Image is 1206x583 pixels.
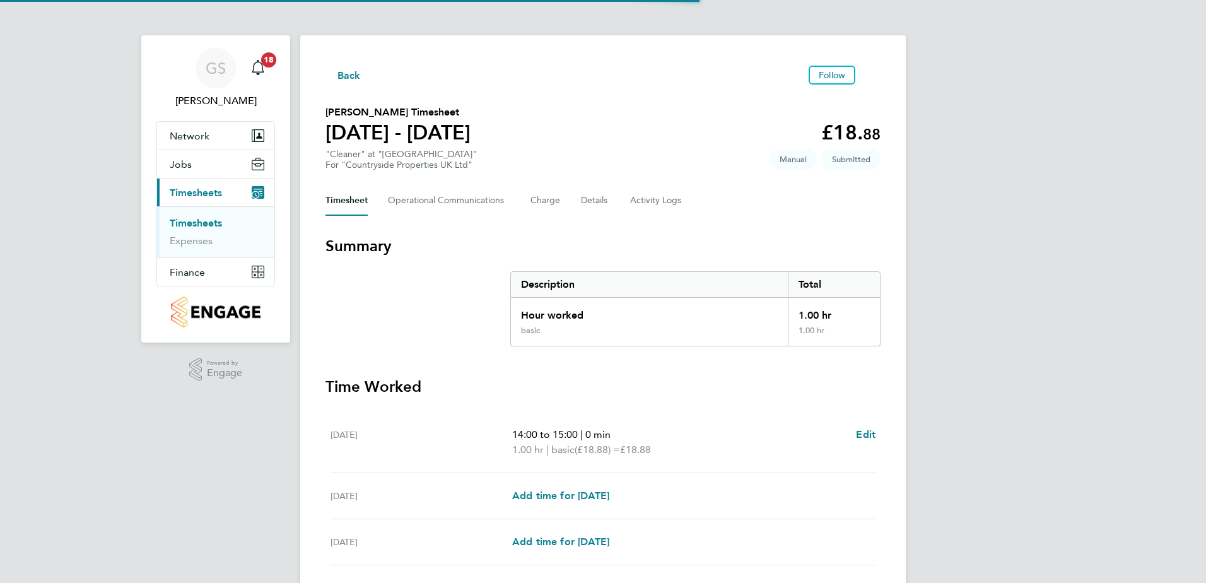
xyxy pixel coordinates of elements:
[388,185,510,216] button: Operational Communications
[170,130,209,142] span: Network
[630,185,683,216] button: Activity Logs
[530,185,561,216] button: Charge
[325,149,477,170] div: "Cleaner" at "[GEOGRAPHIC_DATA]"
[156,297,275,327] a: Go to home page
[512,444,544,456] span: 1.00 hr
[821,121,881,144] app-decimal: £18.
[819,69,845,81] span: Follow
[512,428,578,440] span: 14:00 to 15:00
[331,488,512,503] div: [DATE]
[581,185,610,216] button: Details
[512,534,609,550] a: Add time for [DATE]
[325,236,881,256] h3: Summary
[141,35,290,343] nav: Main navigation
[575,444,620,456] span: (£18.88) =
[156,93,275,109] span: Gurraj Singh
[156,48,275,109] a: GS[PERSON_NAME]
[207,358,242,368] span: Powered by
[512,488,609,503] a: Add time for [DATE]
[551,442,575,457] span: basic
[157,206,274,257] div: Timesheets
[325,67,361,83] button: Back
[331,534,512,550] div: [DATE]
[157,258,274,286] button: Finance
[788,298,880,326] div: 1.00 hr
[170,266,205,278] span: Finance
[860,72,881,78] button: Timesheets Menu
[511,272,788,297] div: Description
[325,105,471,120] h2: [PERSON_NAME] Timesheet
[157,122,274,150] button: Network
[157,179,274,206] button: Timesheets
[337,68,361,83] span: Back
[207,368,242,379] span: Engage
[512,536,609,548] span: Add time for [DATE]
[511,298,788,326] div: Hour worked
[580,428,583,440] span: |
[325,377,881,397] h3: Time Worked
[585,428,611,440] span: 0 min
[863,125,881,143] span: 88
[170,158,192,170] span: Jobs
[171,297,260,327] img: countryside-properties-logo-retina.png
[261,52,276,68] span: 18
[856,428,875,440] span: Edit
[512,490,609,502] span: Add time for [DATE]
[325,185,368,216] button: Timesheet
[331,427,512,457] div: [DATE]
[510,271,881,346] div: Summary
[809,66,855,85] button: Follow
[620,444,651,456] span: £18.88
[856,427,875,442] a: Edit
[170,235,213,247] a: Expenses
[170,187,222,199] span: Timesheets
[206,60,226,76] span: GS
[822,149,881,170] span: This timesheet is Submitted.
[325,160,477,170] div: For "Countryside Properties UK Ltd"
[770,149,817,170] span: This timesheet was manually created.
[245,48,271,88] a: 18
[546,444,549,456] span: |
[788,326,880,346] div: 1.00 hr
[157,150,274,178] button: Jobs
[521,326,540,336] div: basic
[788,272,880,297] div: Total
[189,358,243,382] a: Powered byEngage
[325,120,471,145] h1: [DATE] - [DATE]
[170,217,222,229] a: Timesheets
